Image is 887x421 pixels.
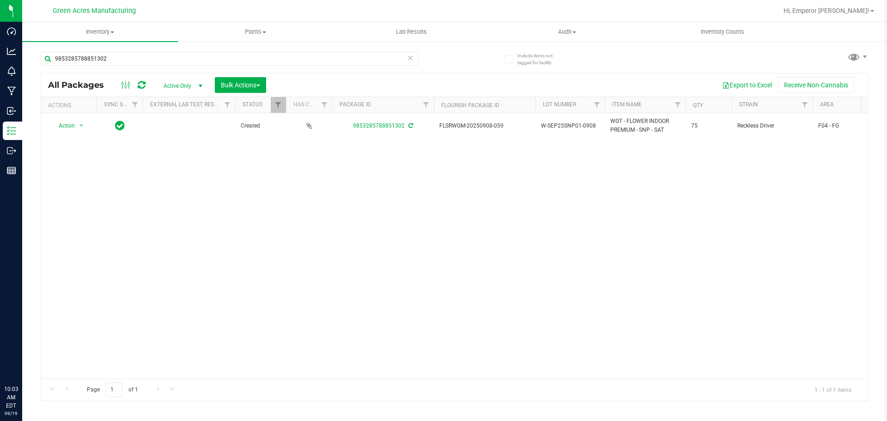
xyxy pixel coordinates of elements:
[645,22,801,42] a: Inventory Counts
[243,101,262,108] a: Status
[407,122,413,129] span: Sync from Compliance System
[688,28,757,36] span: Inventory Counts
[353,122,405,129] a: 9853285788851302
[820,101,834,108] a: Area
[7,47,16,56] inline-svg: Analytics
[7,106,16,116] inline-svg: Inbound
[221,81,260,89] span: Bulk Actions
[7,67,16,76] inline-svg: Monitoring
[716,77,778,93] button: Export to Excel
[691,122,726,130] span: 75
[737,122,807,130] span: Reckless Driver
[7,126,16,135] inline-svg: Inventory
[670,97,686,113] a: Filter
[48,80,113,90] span: All Packages
[220,97,235,113] a: Filter
[7,166,16,175] inline-svg: Reports
[41,52,418,66] input: Search Package ID, Item Name, SKU, Lot or Part Number...
[178,22,334,42] a: Plants
[215,77,266,93] button: Bulk Actions
[48,102,93,109] div: Actions
[128,97,143,113] a: Filter
[4,410,18,417] p: 09/19
[334,22,489,42] a: Lab Results
[50,119,75,132] span: Action
[22,28,178,36] span: Inventory
[115,119,125,132] span: In Sync
[76,119,87,132] span: select
[739,101,758,108] a: Strain
[106,383,122,397] input: 1
[383,28,439,36] span: Lab Results
[818,122,876,130] span: F04 - FG
[543,101,576,108] a: Lot Number
[612,101,642,108] a: Item Name
[9,347,37,375] iframe: Resource center
[441,102,499,109] a: Flourish Package ID
[340,101,371,108] a: Package ID
[7,86,16,96] inline-svg: Manufacturing
[693,102,703,109] a: Qty
[79,383,146,397] span: Page of 1
[807,383,859,397] span: 1 - 1 of 1 items
[317,97,332,113] a: Filter
[4,385,18,410] p: 10:03 AM EDT
[419,97,434,113] a: Filter
[7,27,16,36] inline-svg: Dashboard
[784,7,869,14] span: Hi, Emperor [PERSON_NAME]!
[797,97,813,113] a: Filter
[27,346,38,357] iframe: Resource center unread badge
[241,122,280,130] span: Created
[150,101,223,108] a: External Lab Test Result
[178,28,333,36] span: Plants
[407,52,413,64] span: Clear
[439,122,530,130] span: FLSRWGM-20250908-059
[53,7,136,15] span: Green Acres Manufacturing
[104,101,140,108] a: Sync Status
[541,122,599,130] span: W-SEP25SNP01-0908
[271,97,286,113] a: Filter
[489,22,645,42] a: Audit
[286,97,332,113] th: Has COA
[778,77,854,93] button: Receive Non-Cannabis
[7,146,16,155] inline-svg: Outbound
[22,22,178,42] a: Inventory
[589,97,605,113] a: Filter
[517,52,564,66] span: Include items not tagged for facility
[490,28,644,36] span: Audit
[610,117,680,134] span: WGT - FLOWER INDOOR PREMIUM - SNP - SAT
